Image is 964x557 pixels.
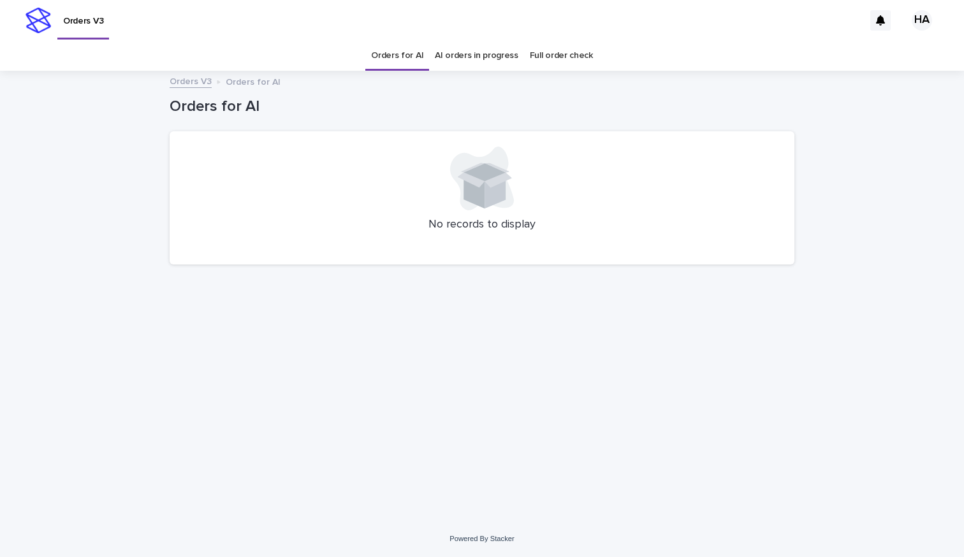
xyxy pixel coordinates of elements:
a: Powered By Stacker [449,535,514,542]
p: No records to display [185,218,779,232]
a: Orders for AI [371,41,423,71]
a: AI orders in progress [435,41,518,71]
a: Full order check [530,41,593,71]
p: Orders for AI [226,74,281,88]
img: stacker-logo-s-only.png [26,8,51,33]
div: HA [912,10,932,31]
h1: Orders for AI [170,98,794,116]
a: Orders V3 [170,73,212,88]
